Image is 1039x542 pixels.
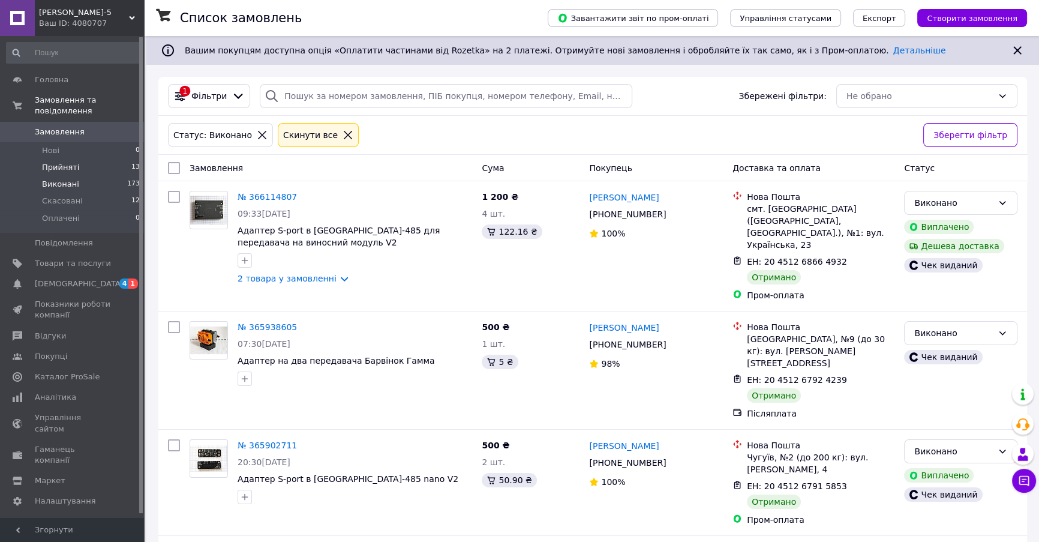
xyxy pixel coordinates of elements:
[587,336,668,353] div: [PHONE_NUMBER]
[904,258,982,273] div: Чек виданий
[281,128,340,142] div: Cкинути все
[589,322,659,334] a: [PERSON_NAME]
[482,192,518,202] span: 1 200 ₴
[190,196,227,225] img: Фото товару
[190,327,227,355] img: Фото товару
[131,196,140,206] span: 12
[35,279,124,289] span: [DEMOGRAPHIC_DATA]
[587,454,668,471] div: [PHONE_NUMBER]
[738,90,826,102] span: Збережені фільтри:
[190,191,228,229] a: Фото товару
[904,220,974,234] div: Виплачено
[904,239,1004,253] div: Дешева доставка
[35,372,100,382] span: Каталог ProSale
[35,95,144,116] span: Замовлення та повідомлення
[927,14,1017,23] span: Створити замовлення
[923,123,1017,147] button: Зберегти фільтр
[238,226,440,247] a: Адаптер S-port в [GEOGRAPHIC_DATA]-485 для передавача на виносний модуль V2
[136,213,140,224] span: 0
[747,514,894,526] div: Пром-оплата
[39,7,129,18] span: Магазин Барвінок-5
[933,128,1007,142] span: Зберегти фільтр
[238,274,337,283] a: 2 товара у замовленні
[914,445,993,458] div: Виконано
[190,439,228,478] a: Фото товару
[238,356,435,366] a: Адаптер на два передавача Барвінок Гамма
[893,46,946,55] a: Детальніше
[914,196,993,209] div: Виконано
[35,444,111,466] span: Гаманець компанії
[35,127,85,137] span: Замовлення
[589,440,659,452] a: [PERSON_NAME]
[238,457,290,467] span: 20:30[DATE]
[905,13,1027,22] a: Створити замовлення
[238,474,458,484] a: Адаптер S-port в [GEOGRAPHIC_DATA]-485 nano V2
[260,84,632,108] input: Пошук за номером замовлення, ПІБ покупця, номером телефону, Email, номером накладної
[238,441,297,450] a: № 365902711
[732,163,821,173] span: Доставка та оплата
[35,475,65,486] span: Маркет
[180,11,302,25] h1: Список замовлень
[740,14,831,23] span: Управління статусами
[128,279,138,289] span: 1
[171,128,254,142] div: Статус: Виконано
[747,408,894,420] div: Післяплата
[482,441,509,450] span: 500 ₴
[747,375,847,385] span: ЕН: 20 4512 6792 4239
[917,9,1027,27] button: Створити замовлення
[35,238,93,248] span: Повідомлення
[747,495,801,509] div: Отримано
[482,163,504,173] span: Cума
[42,162,79,173] span: Прийняті
[136,145,140,156] span: 0
[601,229,625,238] span: 100%
[747,191,894,203] div: Нова Пошта
[119,279,129,289] span: 4
[904,350,982,364] div: Чек виданий
[747,257,847,266] span: ЕН: 20 4512 6866 4932
[35,496,96,507] span: Налаштування
[1012,469,1036,493] button: Чат з покупцем
[747,388,801,403] div: Отримано
[131,162,140,173] span: 13
[6,42,141,64] input: Пошук
[42,145,59,156] span: Нові
[190,163,243,173] span: Замовлення
[238,322,297,332] a: № 365938605
[747,289,894,301] div: Пром-оплата
[482,473,536,487] div: 50.90 ₴
[914,327,993,340] div: Виконано
[35,331,66,342] span: Відгуки
[482,224,542,239] div: 122.16 ₴
[482,322,509,332] span: 500 ₴
[482,339,505,349] span: 1 шт.
[904,468,974,483] div: Виплачено
[904,487,982,502] div: Чек виданий
[846,89,993,103] div: Не обрано
[482,457,505,467] span: 2 шт.
[557,13,708,23] span: Завантажити звіт по пром-оплаті
[191,90,227,102] span: Фільтри
[747,481,847,491] span: ЕН: 20 4512 6791 5853
[35,392,76,403] span: Аналітика
[42,213,80,224] span: Оплачені
[853,9,906,27] button: Експорт
[35,299,111,321] span: Показники роботи компанії
[482,209,505,218] span: 4 шт.
[601,359,620,369] span: 98%
[238,192,297,202] a: № 366114807
[548,9,718,27] button: Завантажити звіт по пром-оплаті
[587,206,668,223] div: [PHONE_NUMBER]
[42,179,79,190] span: Виконані
[190,445,227,471] img: Фото товару
[747,333,894,369] div: [GEOGRAPHIC_DATA], №9 (до 30 кг): вул. [PERSON_NAME][STREET_ADDRESS]
[730,9,841,27] button: Управління статусами
[35,258,111,269] span: Товари та послуги
[747,451,894,475] div: Чугуїв, №2 (до 200 кг): вул. [PERSON_NAME], 4
[482,355,518,369] div: 5 ₴
[42,196,83,206] span: Скасовані
[747,270,801,285] div: Отримано
[39,18,144,29] div: Ваш ID: 4080707
[601,477,625,487] span: 100%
